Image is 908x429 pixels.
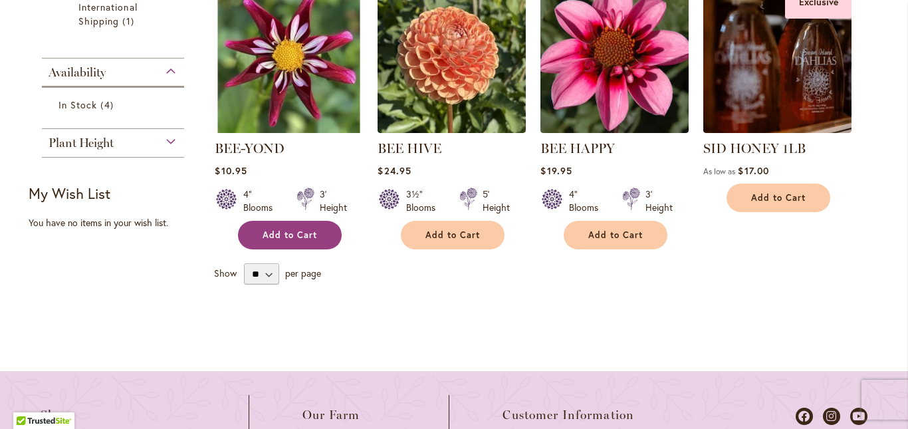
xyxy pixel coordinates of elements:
a: SID HONEY 1LB Exclusive [703,123,851,136]
div: 3' Height [320,188,347,214]
span: Our Farm [302,408,360,422]
span: $24.95 [378,164,411,177]
div: You have no items in your wish list. [29,216,206,229]
a: BEE HAPPY [540,123,689,136]
span: per page [285,267,321,279]
a: BEE-YOND [215,140,284,156]
button: Add to Cart [564,221,667,249]
span: Add to Cart [588,229,643,241]
span: Show [214,267,237,279]
button: Add to Cart [727,184,830,212]
span: Add to Cart [263,229,317,241]
a: BEE HIVE [378,123,526,136]
a: BEE-YOND [215,123,363,136]
span: 1 [122,14,137,28]
a: BEE HAPPY [540,140,615,156]
span: $19.95 [540,164,572,177]
button: Add to Cart [401,221,505,249]
a: Dahlias on Youtube [850,408,867,425]
strong: My Wish List [29,184,110,203]
a: Dahlias on Instagram [823,408,840,425]
span: 4 [100,98,116,112]
div: 4" Blooms [243,188,281,214]
div: 5' Height [483,188,510,214]
a: SID HONEY 1LB [703,140,806,156]
a: Dahlias on Facebook [796,408,813,425]
button: Add to Cart [238,221,342,249]
iframe: Launch Accessibility Center [10,382,47,419]
span: Availability [49,65,106,80]
div: 3½" Blooms [406,188,443,214]
span: Plant Height [49,136,114,150]
span: In Stock [58,98,97,111]
span: $17.00 [738,164,768,177]
span: Customer Information [503,408,634,422]
a: BEE HIVE [378,140,441,156]
div: 4" Blooms [569,188,606,214]
span: Shop [41,408,70,422]
span: Add to Cart [751,192,806,204]
span: As low as [703,166,735,176]
span: Add to Cart [425,229,480,241]
div: 3' Height [645,188,673,214]
span: $10.95 [215,164,247,177]
a: In Stock 4 [58,98,171,112]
